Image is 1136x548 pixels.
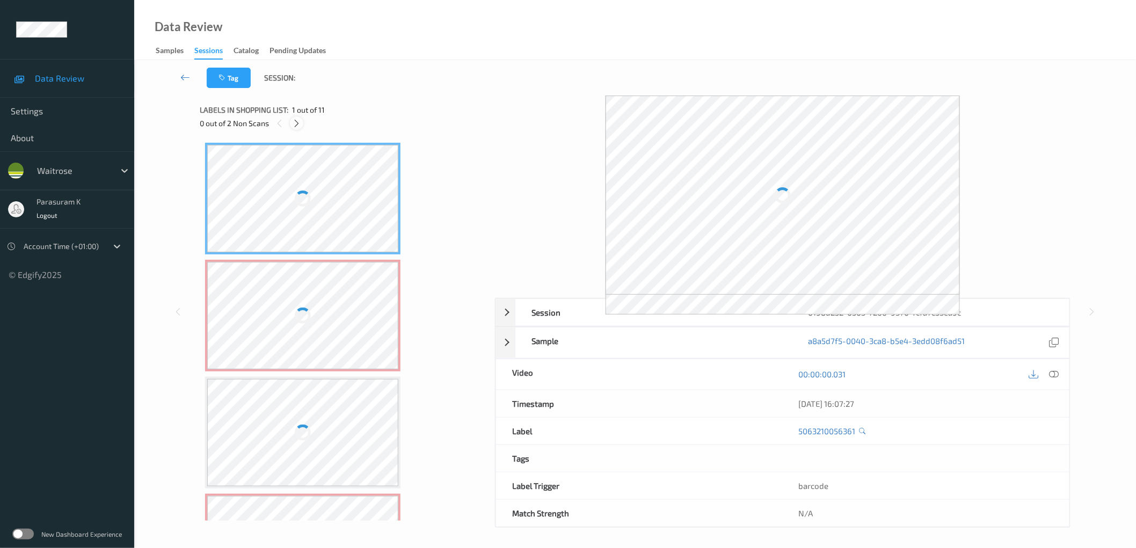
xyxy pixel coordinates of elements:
[799,369,846,379] a: 00:00:00.031
[194,43,234,60] a: Sessions
[496,500,783,527] div: Match Strength
[809,335,965,350] a: a8a5d7f5-0040-3ca8-b5e4-3edd08f6ad51
[799,398,1053,409] div: [DATE] 16:07:27
[496,390,783,417] div: Timestamp
[496,445,783,472] div: Tags
[207,68,251,88] button: Tag
[496,359,783,390] div: Video
[515,299,792,326] div: Session
[234,43,270,59] a: Catalog
[264,72,295,83] span: Session:
[270,45,326,59] div: Pending Updates
[155,21,222,32] div: Data Review
[234,45,259,59] div: Catalog
[783,472,1069,499] div: barcode
[200,116,487,130] div: 0 out of 2 Non Scans
[270,43,337,59] a: Pending Updates
[783,500,1069,527] div: N/A
[156,45,184,59] div: Samples
[496,418,783,444] div: Label
[515,327,792,358] div: Sample
[496,298,1070,326] div: Session0198d252-0503-7266-9370-fcfa7c53ea9c
[496,472,783,499] div: Label Trigger
[496,327,1070,359] div: Samplea8a5d7f5-0040-3ca8-b5e4-3edd08f6ad51
[194,45,223,60] div: Sessions
[156,43,194,59] a: Samples
[799,426,856,436] a: 5063210056361
[200,105,288,115] span: Labels in shopping list:
[292,105,325,115] span: 1 out of 11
